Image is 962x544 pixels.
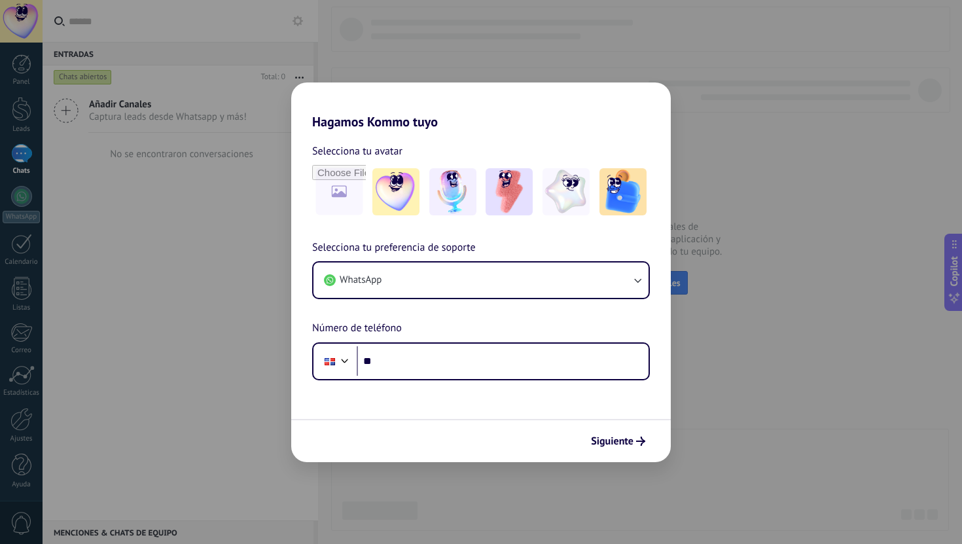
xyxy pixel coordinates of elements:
[317,348,342,375] div: Dominican Republic: + 1
[591,437,633,446] span: Siguiente
[599,168,647,215] img: -5.jpeg
[312,240,476,257] span: Selecciona tu preferencia de soporte
[313,263,649,298] button: WhatsApp
[543,168,590,215] img: -4.jpeg
[486,168,533,215] img: -3.jpeg
[429,168,476,215] img: -2.jpeg
[340,274,382,287] span: WhatsApp
[291,82,671,130] h2: Hagamos Kommo tuyo
[585,430,651,452] button: Siguiente
[312,320,402,337] span: Número de teléfono
[372,168,419,215] img: -1.jpeg
[312,143,402,160] span: Selecciona tu avatar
